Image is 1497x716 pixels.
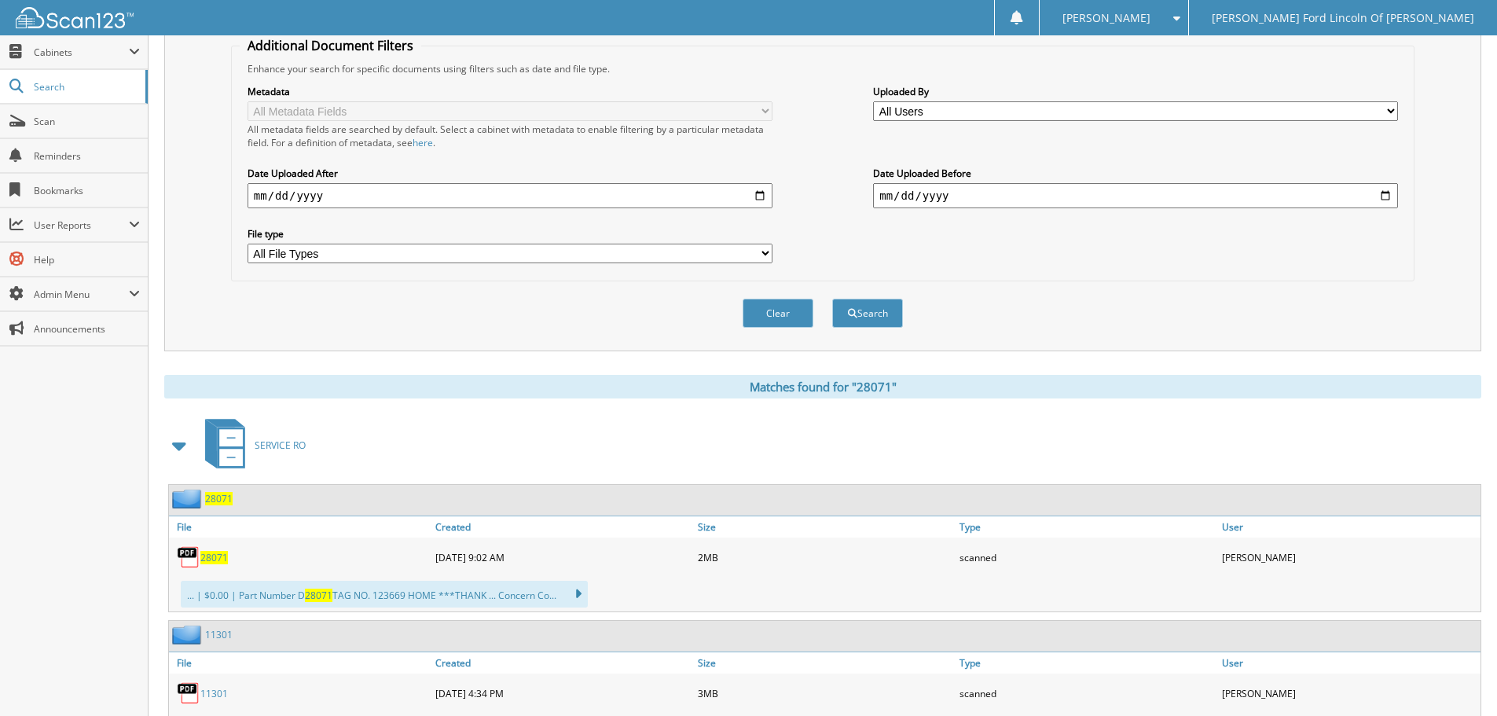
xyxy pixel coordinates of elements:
[431,542,694,573] div: [DATE] 9:02 AM
[205,628,233,641] a: 11301
[431,516,694,538] a: Created
[1418,641,1497,716] iframe: Chat Widget
[169,652,431,674] a: File
[694,652,956,674] a: Size
[248,183,772,208] input: start
[248,123,772,149] div: All metadata fields are searched by default. Select a cabinet with metadata to enable filtering b...
[240,62,1406,75] div: Enhance your search for specific documents using filters such as date and file type.
[743,299,813,328] button: Clear
[1218,652,1480,674] a: User
[34,115,140,128] span: Scan
[240,37,421,54] legend: Additional Document Filters
[248,85,772,98] label: Metadata
[248,227,772,241] label: File type
[34,288,129,301] span: Admin Menu
[34,80,138,94] span: Search
[1218,542,1480,573] div: [PERSON_NAME]
[169,516,431,538] a: File
[177,545,200,569] img: PDF.png
[694,677,956,709] div: 3MB
[200,551,228,564] a: 28071
[694,516,956,538] a: Size
[431,677,694,709] div: [DATE] 4:34 PM
[873,167,1398,180] label: Date Uploaded Before
[172,625,205,644] img: folder2.png
[34,46,129,59] span: Cabinets
[181,581,588,608] div: ... | $0.00 | Part Number D TAG NO. 123669 HOME ***THANK ... Concern Co...
[196,414,306,476] a: SERVICE RO
[200,687,228,700] a: 11301
[305,589,332,602] span: 28071
[431,652,694,674] a: Created
[164,375,1481,398] div: Matches found for "28071"
[956,542,1218,573] div: scanned
[34,218,129,232] span: User Reports
[956,516,1218,538] a: Type
[172,489,205,509] img: folder2.png
[248,167,772,180] label: Date Uploaded After
[694,542,956,573] div: 2MB
[34,184,140,197] span: Bookmarks
[34,253,140,266] span: Help
[1062,13,1150,23] span: [PERSON_NAME]
[832,299,903,328] button: Search
[255,439,306,452] span: SERVICE RO
[34,322,140,336] span: Announcements
[873,183,1398,208] input: end
[413,136,433,149] a: here
[177,681,200,705] img: PDF.png
[956,677,1218,709] div: scanned
[1218,516,1480,538] a: User
[16,7,134,28] img: scan123-logo-white.svg
[1212,13,1474,23] span: [PERSON_NAME] Ford Lincoln Of [PERSON_NAME]
[873,85,1398,98] label: Uploaded By
[956,652,1218,674] a: Type
[1218,677,1480,709] div: [PERSON_NAME]
[34,149,140,163] span: Reminders
[205,492,233,505] a: 28071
